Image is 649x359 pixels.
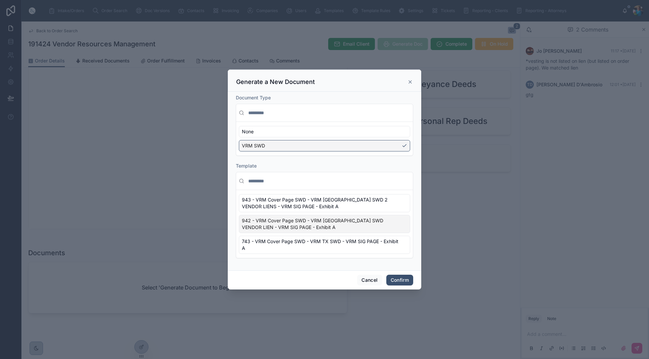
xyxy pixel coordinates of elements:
[242,142,265,149] span: VRM SWD
[236,163,257,169] span: Template
[236,95,271,100] span: Document Type
[236,122,413,155] div: Suggestions
[242,238,399,252] span: 743 - VRM Cover Page SWD - VRM TX SWD - VRM SIG PAGE - Exhibit A
[236,78,315,86] h3: Generate a New Document
[357,275,382,285] button: Cancel
[242,217,399,231] span: 942 - VRM Cover Page SWD - VRM [GEOGRAPHIC_DATA] SWD VENDOR LIEN - VRM SIG PAGE - Exhibit A
[386,275,413,285] button: Confirm
[242,196,399,210] span: 943 - VRM Cover Page SWD - VRM [GEOGRAPHIC_DATA] SWD 2 VENDOR LIENS - VRM SIG PAGE - Exhibit A
[239,126,410,137] div: None
[236,190,413,258] div: Suggestions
